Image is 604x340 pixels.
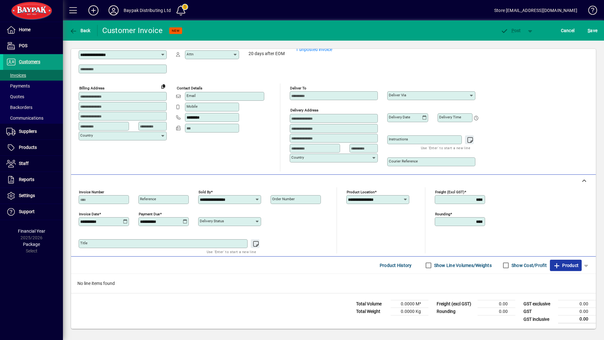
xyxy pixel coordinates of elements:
td: 0.00 [478,300,515,308]
div: No line items found [71,274,596,293]
mat-label: Order number [272,197,295,201]
a: Communications [3,113,63,123]
mat-label: Invoice date [79,212,99,216]
span: P [512,28,514,33]
span: Customers [19,59,40,64]
td: 0.00 [558,315,596,323]
span: Settings [19,193,35,198]
span: POS [19,43,27,48]
a: Invoices [3,70,63,81]
a: Settings [3,188,63,204]
button: Product History [377,260,414,271]
a: POS [3,38,63,54]
a: Reports [3,172,63,188]
td: 0.00 [558,300,596,308]
span: Communications [6,116,43,121]
mat-label: Attn [187,52,193,56]
mat-hint: Use 'Enter' to start a new line [207,248,256,255]
button: Save [586,25,599,36]
mat-label: Product location [347,190,375,194]
td: GST [520,308,558,315]
td: Total Weight [353,308,391,315]
mat-label: Freight (excl GST) [435,190,464,194]
mat-label: Deliver To [290,86,306,90]
span: NEW [172,29,180,33]
span: Reports [19,177,34,182]
td: Rounding [433,308,478,315]
button: Copy to Delivery address [158,81,168,91]
span: Suppliers [19,129,37,134]
mat-label: Rounding [435,212,450,216]
span: Home [19,27,31,32]
button: Cancel [559,25,576,36]
a: Knowledge Base [584,1,596,22]
mat-label: Country [80,133,93,138]
a: Quotes [3,91,63,102]
button: Back [68,25,92,36]
td: 0.00 [478,308,515,315]
td: Total Volume [353,300,391,308]
mat-label: Invoice number [79,190,104,194]
span: Cancel [561,25,575,36]
button: Add [83,5,103,16]
span: Staff [19,161,29,166]
span: Back [70,28,91,33]
button: Product [550,260,582,271]
mat-label: Deliver via [389,93,406,97]
mat-label: Sold by [199,190,211,194]
a: Support [3,204,63,220]
label: Show Cost/Profit [510,262,547,269]
mat-label: Delivery time [439,115,461,119]
app-page-header-button: Back [63,25,98,36]
mat-label: Instructions [389,137,408,141]
mat-label: Payment due [139,212,160,216]
a: Payments [3,81,63,91]
div: Store [EMAIL_ADDRESS][DOMAIN_NAME] [494,5,577,15]
a: Staff [3,156,63,172]
span: Payments [6,83,30,88]
mat-label: Title [80,241,87,245]
mat-label: Mobile [187,104,198,109]
td: 0.0000 Kg [391,308,428,315]
span: S [588,28,590,33]
span: Invoices [6,73,26,78]
span: Financial Year [18,229,45,234]
mat-label: Country [291,155,304,160]
button: Profile [103,5,124,16]
span: Product History [380,260,412,270]
span: Product [553,260,579,270]
a: Backorders [3,102,63,113]
mat-label: Courier Reference [389,159,418,163]
span: Quotes [6,94,24,99]
mat-label: Delivery date [389,115,410,119]
a: Home [3,22,63,38]
a: Suppliers [3,124,63,139]
span: Products [19,145,37,150]
span: Package [23,242,40,247]
mat-label: Email [187,93,196,98]
span: 20 days after EOM [249,51,285,56]
label: Show Line Volumes/Weights [433,262,492,269]
span: Backorders [6,105,32,110]
span: ost [501,28,521,33]
td: GST exclusive [520,300,558,308]
td: Freight (excl GST) [433,300,478,308]
span: Support [19,209,35,214]
td: GST inclusive [520,315,558,323]
span: ave [588,25,597,36]
mat-label: Delivery status [200,219,224,223]
button: Post [497,25,524,36]
mat-hint: Use 'Enter' to start a new line [421,144,470,151]
div: Customer Invoice [102,25,163,36]
a: Products [3,140,63,156]
td: 0.0000 M³ [391,300,428,308]
mat-label: Reference [140,197,156,201]
div: Baypak Distributing Ltd [124,5,171,15]
td: 0.00 [558,308,596,315]
a: 1 unposted invoice [296,47,332,52]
